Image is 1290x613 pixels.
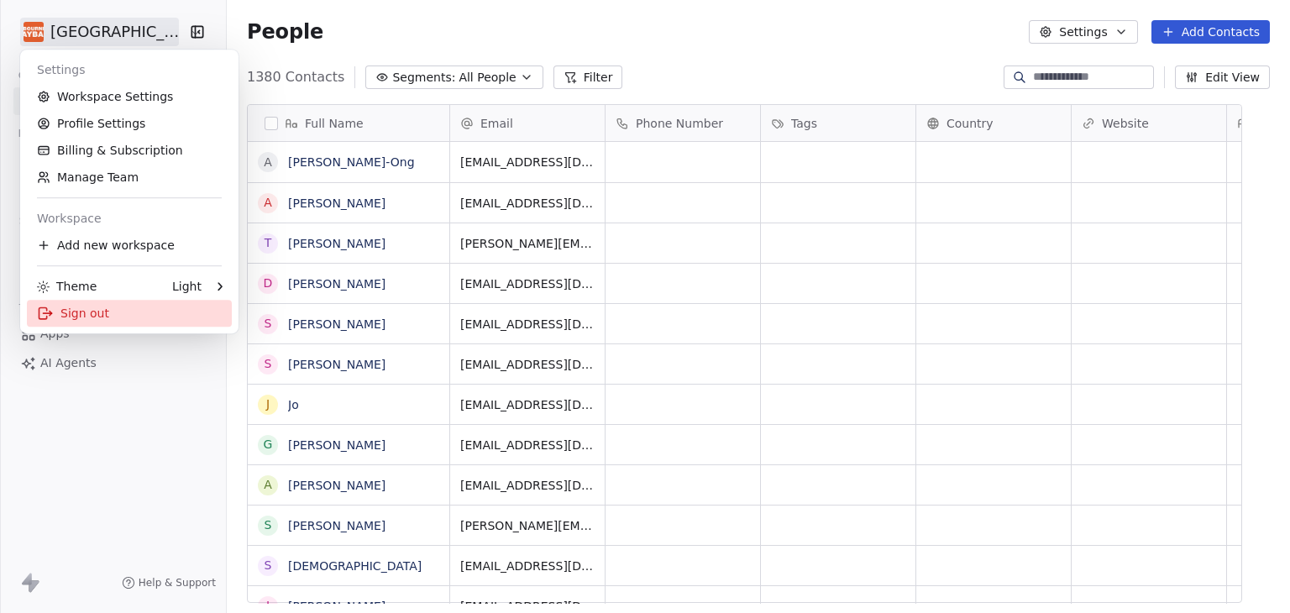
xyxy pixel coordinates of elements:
[27,164,232,191] a: Manage Team
[172,278,202,295] div: Light
[27,300,232,327] div: Sign out
[27,232,232,259] div: Add new workspace
[37,278,97,295] div: Theme
[27,83,232,110] a: Workspace Settings
[27,110,232,137] a: Profile Settings
[27,205,232,232] div: Workspace
[27,56,232,83] div: Settings
[27,137,232,164] a: Billing & Subscription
